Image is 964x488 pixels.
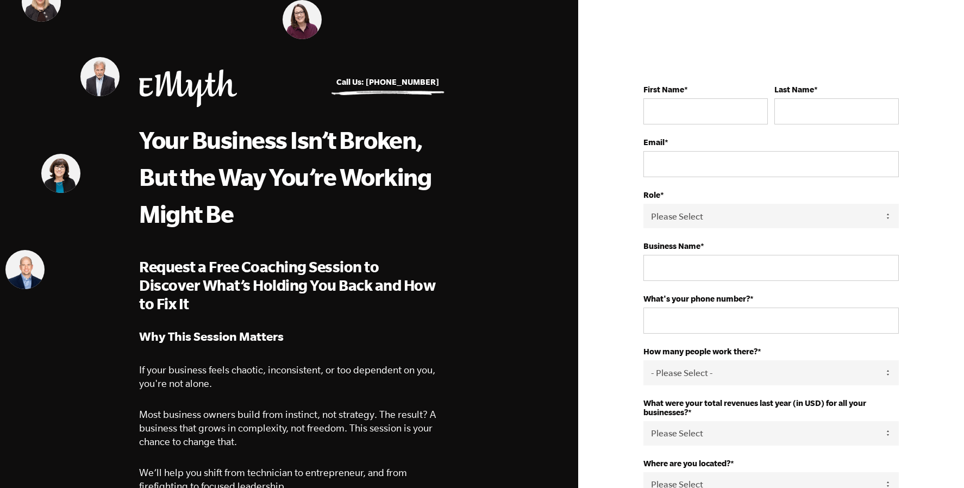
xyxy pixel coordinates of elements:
[139,70,237,107] img: EMyth
[139,126,431,227] span: Your Business Isn’t Broken, But the Way You’re Working Might Be
[643,137,665,147] strong: Email
[643,190,660,199] strong: Role
[643,398,866,417] strong: What were your total revenues last year (in USD) for all your businesses?
[643,294,750,303] strong: What's your phone number?
[80,57,120,96] img: Steve Edkins, EMyth Business Coach
[643,459,730,468] strong: Where are you located?
[139,409,436,447] span: Most business owners build from instinct, not strategy. The result? A business that grows in comp...
[643,85,684,94] strong: First Name
[336,77,439,86] a: Call Us: [PHONE_NUMBER]
[139,364,435,389] span: If your business feels chaotic, inconsistent, or too dependent on you, you're not alone.
[139,329,284,343] strong: Why This Session Matters
[643,241,700,251] strong: Business Name
[774,85,814,94] strong: Last Name
[5,250,45,289] img: Jonathan Slater, EMyth Business Coach
[41,154,80,193] img: Donna Uzelac, EMyth Business Coach
[643,347,758,356] strong: How many people work there?
[139,258,435,312] span: Request a Free Coaching Session to Discover What’s Holding You Back and How to Fix It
